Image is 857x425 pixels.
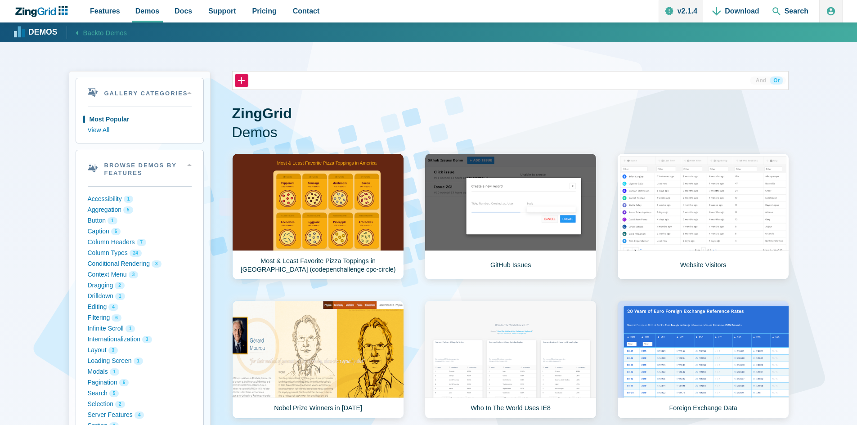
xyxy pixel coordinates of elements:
[98,29,127,36] span: to Demos
[76,78,203,107] summary: Gallery Categories
[28,28,58,36] strong: Demos
[232,153,404,280] a: Most & Least Favorite Pizza Toppings in [GEOGRAPHIC_DATA] (codepenchallenge cpc-circle)
[88,377,192,388] button: Pagination 6
[88,388,192,399] button: Search 5
[88,323,192,334] button: Infinite Scroll 1
[88,215,192,226] button: Button 1
[88,410,192,421] button: Server Features 4
[88,334,192,345] button: Internationalization 3
[232,300,404,419] a: Nobel Prize Winners in [DATE]
[88,280,192,291] button: Dragging 2
[617,153,789,280] a: Website Visitors
[88,291,192,302] button: Drilldown 1
[770,76,783,85] button: Or
[67,26,127,38] a: Backto Demos
[88,248,192,259] button: Column Types 24
[88,205,192,215] button: Aggregation 5
[88,399,192,410] button: Selection 2
[88,356,192,367] button: Loading Screen 1
[88,226,192,237] button: Caption 6
[293,5,320,17] span: Contact
[88,313,192,323] button: Filtering 6
[88,194,192,205] button: Accessibility 1
[617,300,789,419] a: Foreign Exchange Data
[88,114,192,125] button: Most Popular
[425,300,597,419] a: Who In The World Uses IE8
[752,76,770,85] button: And
[88,237,192,248] button: Column Headers 7
[88,125,192,136] button: View All
[175,5,192,17] span: Docs
[88,367,192,377] button: Modals 1
[135,5,159,17] span: Demos
[235,74,248,87] button: +
[252,5,277,17] span: Pricing
[232,105,292,121] strong: ZingGrid
[88,259,192,269] button: Conditional Rendering 3
[15,26,58,39] a: Demos
[88,269,192,280] button: Context Menu 3
[425,153,597,280] a: GitHub Issues
[208,5,236,17] span: Support
[90,5,120,17] span: Features
[76,150,203,186] summary: Browse Demos By Features
[88,302,192,313] button: Editing 4
[83,27,127,38] span: Back
[14,6,72,17] a: ZingChart Logo. Click to return to the homepage
[232,123,789,142] span: Demos
[88,345,192,356] button: Layout 3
